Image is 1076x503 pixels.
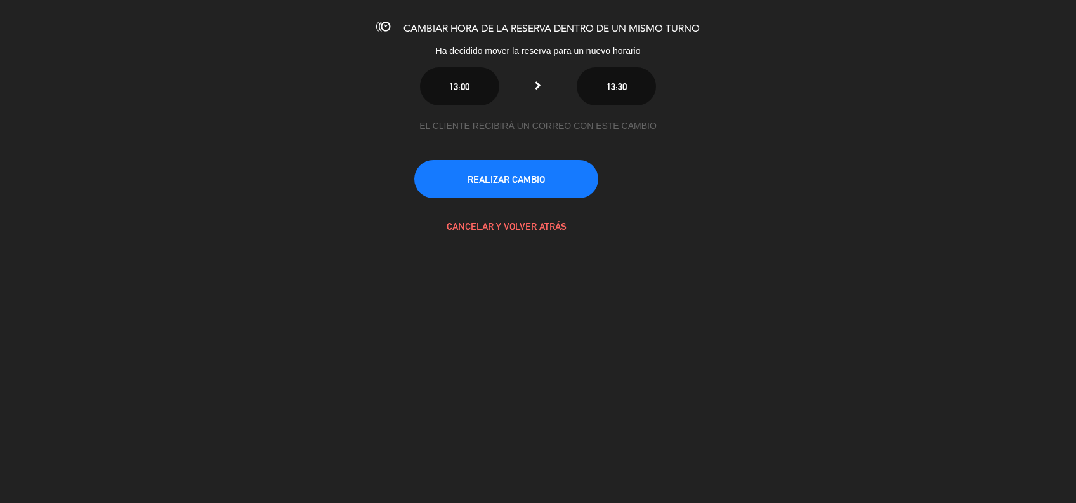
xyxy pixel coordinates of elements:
[449,81,469,92] span: 13:00
[607,81,627,92] span: 13:30
[414,160,598,198] button: REALIZAR CAMBIO
[329,44,747,58] div: Ha decidido mover la reserva para un nuevo horario
[414,119,662,133] div: EL CLIENTE RECIBIRÁ UN CORREO CON ESTE CAMBIO
[414,207,598,245] button: CANCELAR Y VOLVER ATRÁS
[577,67,656,105] button: 13:30
[420,67,499,105] button: 13:00
[403,24,700,34] span: CAMBIAR HORA DE LA RESERVA DENTRO DE UN MISMO TURNO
